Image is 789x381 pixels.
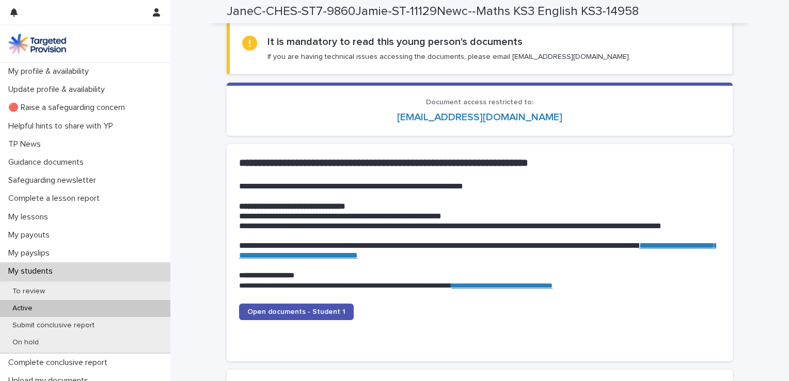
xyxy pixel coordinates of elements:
[4,157,92,167] p: Guidance documents
[4,358,116,368] p: Complete conclusive report
[227,4,639,19] h2: JaneC-CHES-ST7-9860Jamie-ST-11129Newc--Maths KS3 English KS3-14958
[4,248,58,258] p: My payslips
[239,304,354,320] a: Open documents - Student 1
[247,308,345,315] span: Open documents - Student 1
[267,36,523,48] h2: It is mandatory to read this young person's documents
[4,338,47,347] p: On hold
[4,321,103,330] p: Submit conclusive report
[426,99,533,106] span: Document access restricted to:
[397,112,562,122] a: [EMAIL_ADDRESS][DOMAIN_NAME]
[4,230,58,240] p: My payouts
[4,287,53,296] p: To review
[4,67,97,76] p: My profile & availability
[4,121,121,131] p: Helpful hints to share with YP
[4,194,108,203] p: Complete a lesson report
[4,304,41,313] p: Active
[4,266,61,276] p: My students
[267,52,630,61] p: If you are having technical issues accessing the documents, please email [EMAIL_ADDRESS][DOMAIN_N...
[4,176,104,185] p: Safeguarding newsletter
[4,103,133,113] p: 🔴 Raise a safeguarding concern
[4,139,49,149] p: TP News
[8,34,66,54] img: M5nRWzHhSzIhMunXDL62
[4,212,56,222] p: My lessons
[4,85,113,94] p: Update profile & availability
